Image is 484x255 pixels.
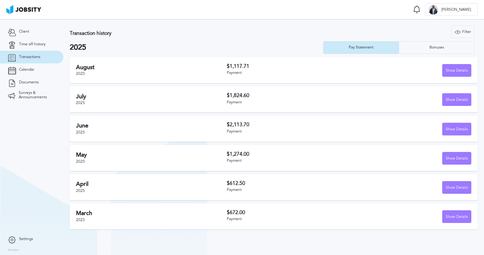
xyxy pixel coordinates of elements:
span: 2025 [76,130,85,134]
h2: June [76,122,227,129]
button: A[PERSON_NAME] [425,3,478,16]
button: Filter [451,25,474,38]
h2: March [76,210,227,217]
span: 2025 [76,188,85,193]
span: Surveys & Announcements [19,91,55,100]
div: Bonuses [426,45,447,50]
h3: Transaction history [70,30,291,36]
div: Filter [452,26,474,38]
h3: $1,824.60 [227,93,349,98]
button: Bonuses [399,41,474,54]
button: Pay Statement [323,41,399,54]
h2: July [76,93,227,100]
button: Show Details [442,152,471,165]
span: Client [19,29,29,34]
button: Show Details [442,210,471,223]
h2: August [76,64,227,71]
button: Show Details [442,93,471,106]
button: Show Details [442,123,471,135]
span: 2025 [76,218,85,222]
div: Payment [227,217,349,221]
div: Show Details [443,211,471,223]
div: Payment [227,100,349,105]
div: Show Details [443,123,471,136]
h3: $612.50 [227,180,349,186]
div: Show Details [443,181,471,194]
h3: $1,274.00 [227,151,349,157]
span: 2025 [76,71,85,76]
div: Payment [227,71,349,75]
button: Show Details [442,64,471,77]
h3: $1,117.71 [227,63,349,69]
span: Calendar [19,68,34,72]
div: A [429,5,438,15]
button: Show Details [442,181,471,194]
h3: $2,113.70 [227,122,349,128]
h2: May [76,152,227,158]
div: Show Details [443,152,471,165]
h2: April [76,181,227,187]
img: ab4bad089aa723f57921c736e9817d99.png [6,5,41,14]
div: Payment [227,188,349,192]
div: Pay Statement [346,45,377,50]
span: [PERSON_NAME] [438,8,474,12]
div: Payment [227,129,349,134]
h2: 2025 [70,43,323,52]
span: 2025 [76,101,85,105]
span: 2025 [76,159,85,164]
div: Show Details [443,64,471,77]
span: Documents [19,80,39,85]
h3: $672.00 [227,210,349,215]
div: Show Details [443,94,471,106]
span: Settings [19,237,33,241]
div: Payment [227,159,349,163]
label: Version: [8,248,20,252]
span: Time off history [19,42,46,47]
span: Transactions [19,55,40,59]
